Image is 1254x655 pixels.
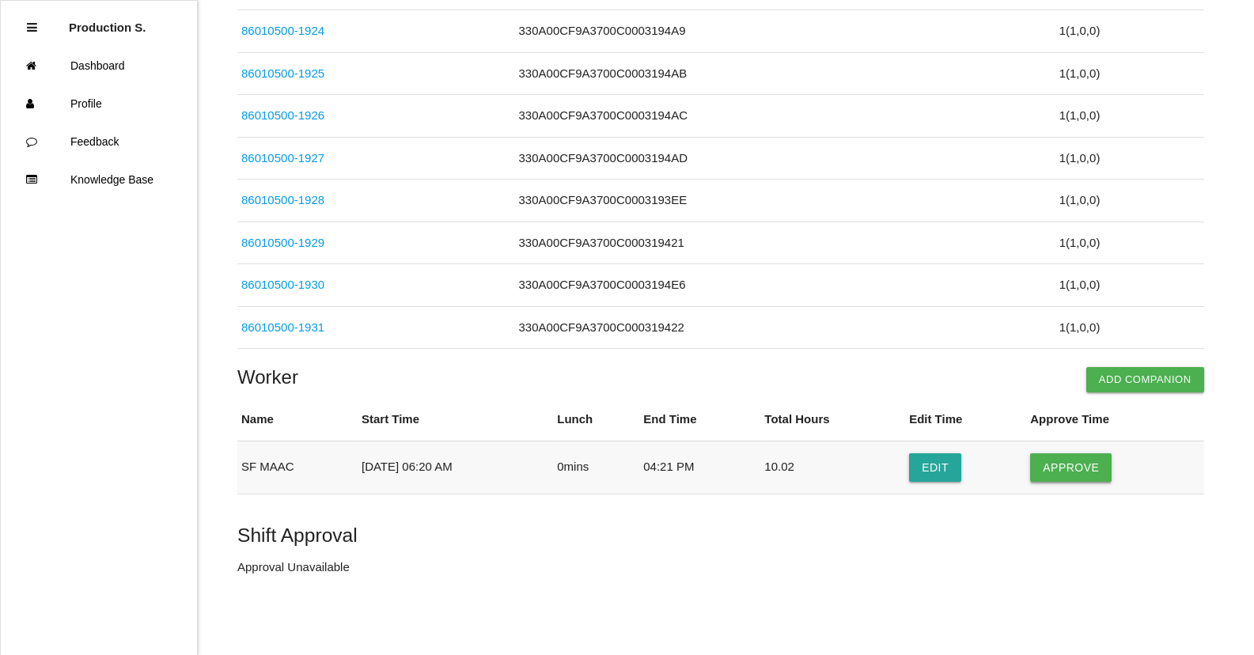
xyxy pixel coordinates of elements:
[760,399,905,441] th: Total Hours
[241,24,324,37] a: 86010500-1924
[237,367,1204,388] h4: Worker
[515,180,1055,222] td: 330A00CF9A3700C0003193EE
[515,221,1055,264] td: 330A00CF9A3700C000319421
[1030,453,1112,482] button: Approve
[1055,137,1204,180] td: 1 ( 1 , 0 , 0 )
[358,399,553,441] th: Start Time
[1055,10,1204,53] td: 1 ( 1 , 0 , 0 )
[1055,306,1204,349] td: 1 ( 1 , 0 , 0 )
[241,278,324,291] a: 86010500-1930
[1,123,197,161] a: Feedback
[1055,264,1204,307] td: 1 ( 1 , 0 , 0 )
[241,236,324,249] a: 86010500-1929
[905,399,1026,441] th: Edit Time
[69,9,146,34] p: Production Shifts
[358,441,553,494] td: [DATE] 06:20 AM
[237,524,1204,546] h5: Shift Approval
[553,399,639,441] th: Lunch
[515,264,1055,307] td: 330A00CF9A3700C0003194E6
[241,108,324,122] a: 86010500-1926
[760,441,905,494] td: 10.02
[237,399,358,441] th: Name
[237,441,358,494] td: SF MAAC
[1055,52,1204,95] td: 1 ( 1 , 0 , 0 )
[27,9,37,47] div: Close
[515,137,1055,180] td: 330A00CF9A3700C0003194AD
[553,441,639,494] td: 0 mins
[1,161,197,199] a: Knowledge Base
[515,95,1055,138] td: 330A00CF9A3700C0003194AC
[241,193,324,206] a: 86010500-1928
[515,306,1055,349] td: 330A00CF9A3700C000319422
[1026,399,1203,441] th: Approve Time
[1086,367,1204,392] button: Add Companion
[515,52,1055,95] td: 330A00CF9A3700C0003194AB
[639,441,760,494] td: 04:21 PM
[639,399,760,441] th: End Time
[1055,180,1204,222] td: 1 ( 1 , 0 , 0 )
[1,85,197,123] a: Profile
[1,47,197,85] a: Dashboard
[241,320,324,334] a: 86010500-1931
[909,453,961,482] button: Edit
[515,10,1055,53] td: 330A00CF9A3700C0003194A9
[241,66,324,80] a: 86010500-1925
[1055,221,1204,264] td: 1 ( 1 , 0 , 0 )
[237,558,1204,577] p: Approval Unavailable
[1055,95,1204,138] td: 1 ( 1 , 0 , 0 )
[241,151,324,165] a: 86010500-1927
